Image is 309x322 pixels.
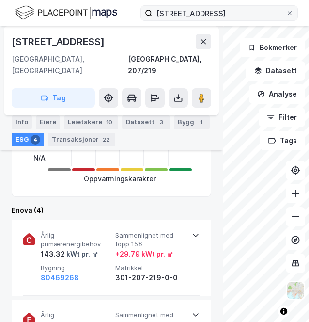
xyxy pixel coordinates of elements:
button: Tags [260,131,305,150]
div: Enova (4) [12,205,211,216]
button: Datasett [246,61,305,80]
div: Bygg [174,115,210,129]
div: 143.32 [41,248,98,260]
div: 4 [31,135,40,145]
div: [GEOGRAPHIC_DATA], [GEOGRAPHIC_DATA] [12,53,128,77]
div: [GEOGRAPHIC_DATA], 207/219 [128,53,211,77]
div: ESG [12,133,44,146]
div: Datasett [122,115,170,129]
div: N/A [33,149,46,166]
button: Filter [259,108,305,127]
span: Bygning [41,264,111,272]
span: Årlig primærenergibehov [41,231,111,248]
div: Eiere [36,115,60,129]
div: [STREET_ADDRESS] [12,34,107,49]
div: Info [12,115,32,129]
div: 1 [196,117,206,127]
button: 80469268 [41,272,79,284]
div: 3 [156,117,166,127]
button: Tag [12,88,95,108]
div: 10 [104,117,114,127]
input: Søk på adresse, matrikkel, gårdeiere, leietakere eller personer [153,6,286,20]
iframe: Chat Widget [261,275,309,322]
div: Transaksjoner [48,133,115,146]
div: Oppvarmingskarakter [84,173,156,185]
div: Kontrollprogram for chat [261,275,309,322]
div: 22 [101,135,111,145]
img: logo.f888ab2527a4732fd821a326f86c7f29.svg [15,4,117,21]
div: kWt pr. ㎡ [65,248,98,260]
button: Analyse [249,84,305,104]
div: Leietakere [64,115,118,129]
span: Matrikkel [115,264,186,272]
div: 301-207-219-0-0 [115,272,186,284]
button: Bokmerker [240,38,305,57]
span: Sammenlignet med topp 15% [115,231,186,248]
div: + 29.79 kWt pr. ㎡ [115,248,173,260]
